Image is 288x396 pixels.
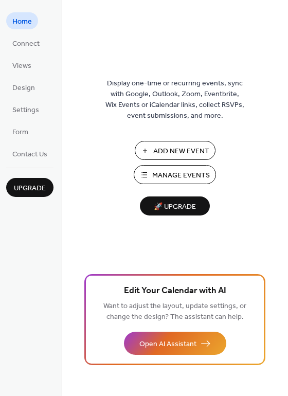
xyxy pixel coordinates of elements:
[135,141,215,160] button: Add New Event
[146,200,204,214] span: 🚀 Upgrade
[124,332,226,355] button: Open AI Assistant
[12,39,40,49] span: Connect
[134,165,216,184] button: Manage Events
[12,83,35,94] span: Design
[140,196,210,215] button: 🚀 Upgrade
[6,101,45,118] a: Settings
[6,123,34,140] a: Form
[12,149,47,160] span: Contact Us
[14,183,46,194] span: Upgrade
[6,178,53,197] button: Upgrade
[139,339,196,350] span: Open AI Assistant
[6,79,41,96] a: Design
[12,127,28,138] span: Form
[12,16,32,27] span: Home
[6,12,38,29] a: Home
[103,299,246,324] span: Want to adjust the layout, update settings, or change the design? The assistant can help.
[12,61,31,71] span: Views
[152,170,210,181] span: Manage Events
[6,57,38,74] a: Views
[6,145,53,162] a: Contact Us
[105,78,244,121] span: Display one-time or recurring events, sync with Google, Outlook, Zoom, Eventbrite, Wix Events or ...
[153,146,209,157] span: Add New Event
[12,105,39,116] span: Settings
[124,284,226,298] span: Edit Your Calendar with AI
[6,34,46,51] a: Connect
